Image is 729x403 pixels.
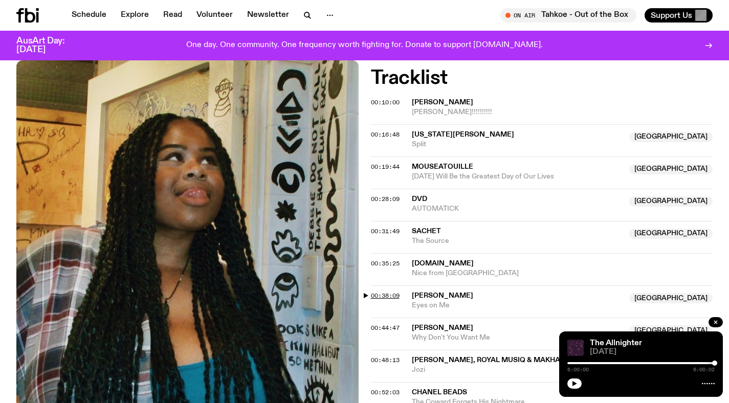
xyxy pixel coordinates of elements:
a: Read [157,8,188,23]
span: AUTOMATICK [412,204,624,214]
span: 00:48:13 [371,356,400,364]
span: DVD [412,195,427,203]
span: 00:35:25 [371,259,400,267]
button: 00:28:09 [371,196,400,202]
span: [US_STATE][PERSON_NAME] [412,131,514,138]
span: [GEOGRAPHIC_DATA] [629,164,713,174]
span: Sachet [412,228,441,235]
span: 00:52:03 [371,388,400,396]
span: Support Us [651,11,692,20]
button: 00:52:03 [371,390,400,395]
button: 00:48:13 [371,357,400,363]
span: [PERSON_NAME] [412,99,473,106]
span: 00:44:47 [371,324,400,332]
button: 00:10:00 [371,100,400,105]
a: Volunteer [190,8,239,23]
span: [GEOGRAPHIC_DATA] [629,293,713,303]
button: Support Us [645,8,713,23]
a: Newsletter [241,8,295,23]
button: 00:38:09 [371,293,400,299]
h3: AusArt Day: [DATE] [16,37,82,54]
span: [GEOGRAPHIC_DATA] [629,229,713,239]
button: 00:35:25 [371,261,400,266]
button: 00:19:44 [371,164,400,170]
a: Explore [115,8,155,23]
span: The Source [412,236,624,246]
span: 6:00:00 [567,367,589,372]
span: 00:31:49 [371,227,400,235]
span: 00:28:09 [371,195,400,203]
button: 00:31:49 [371,229,400,234]
p: One day. One community. One frequency worth fighting for. Donate to support [DOMAIN_NAME]. [186,41,543,50]
span: Eyes on Me [412,301,624,310]
span: 00:38:09 [371,292,400,300]
span: [PERSON_NAME]!!!!!!!!!! [412,107,713,117]
span: Why Don't You Want Me [412,333,624,343]
span: [GEOGRAPHIC_DATA] [629,196,713,207]
span: [DATE] Will Be the Greatest Day of Our Lives [412,172,624,182]
span: Split [412,140,624,149]
span: [DATE] [590,348,715,356]
span: Mouseatouille [412,163,473,170]
span: 00:19:44 [371,163,400,171]
a: The Allnighter [590,339,642,347]
span: Jozi [412,365,713,375]
span: [DOMAIN_NAME] [412,260,474,267]
h2: Tracklist [371,69,713,87]
button: On AirTahkoe - Out of the Box [500,8,636,23]
button: 00:16:48 [371,132,400,138]
span: 00:10:00 [371,98,400,106]
span: Chanel Beads [412,389,467,396]
span: [GEOGRAPHIC_DATA] [629,325,713,335]
span: [PERSON_NAME] [412,292,473,299]
button: 00:44:47 [371,325,400,331]
span: [PERSON_NAME], Royal MusiQ & Makhanj [412,356,570,364]
span: 6:00:02 [693,367,715,372]
span: [GEOGRAPHIC_DATA] [629,132,713,142]
a: Schedule [65,8,113,23]
span: [PERSON_NAME] [412,324,473,331]
span: 00:16:48 [371,130,400,139]
span: Nice from [GEOGRAPHIC_DATA] [412,268,713,278]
